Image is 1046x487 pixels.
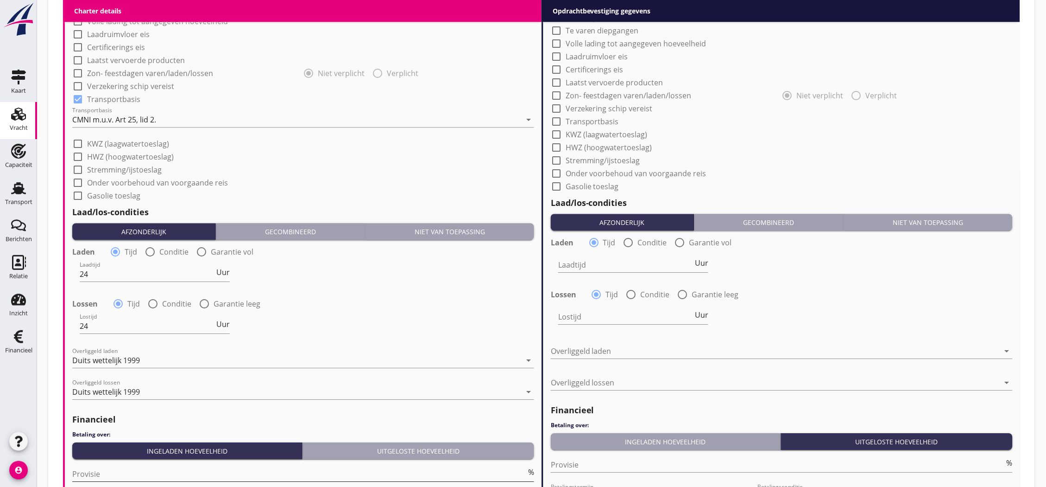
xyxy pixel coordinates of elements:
i: arrow_drop_down [523,114,534,125]
div: Gecombineerd [698,218,840,227]
label: Tijd [603,238,616,247]
label: Stremming/ijstoeslag [566,156,640,165]
label: Transportbasis [566,117,619,126]
label: Onder voorbehoud van voorgaande reis [566,169,706,178]
button: Uitgeloste hoeveelheid [302,442,534,459]
label: Onder voorbehoud van voorgaande reis [87,178,228,187]
i: arrow_drop_down [1002,346,1013,357]
div: Ingeladen hoeveelheid [76,446,298,456]
button: Ingeladen hoeveelheid [551,433,781,450]
div: Inzicht [9,310,28,316]
button: Afzonderlijk [551,214,694,231]
label: Laadruimvloer eis [566,52,628,61]
div: Niet van toepassing [848,218,1009,227]
h4: Betaling over: [551,421,1013,429]
label: Laatst vervoerde producten [566,78,663,87]
label: Zon- feestdagen varen/laden/lossen [566,91,692,100]
label: Certificerings eis [566,65,624,74]
label: Tijd [127,299,140,308]
div: Duits wettelijk 1999 [72,388,140,396]
h4: Betaling over: [72,430,534,439]
span: Uur [695,311,708,319]
span: Uur [695,259,708,267]
div: Kaart [11,88,26,94]
label: Garantie leeg [214,299,260,308]
label: Laadruimvloer eis [87,30,150,39]
label: Garantie leeg [692,290,739,299]
div: Afzonderlijk [555,218,690,227]
div: Capaciteit [5,162,32,168]
span: Uur [216,269,230,276]
label: Conditie [638,238,667,247]
div: Niet van toepassing [369,227,530,237]
button: Afzonderlijk [72,223,216,240]
label: Conditie [641,290,670,299]
div: CMNI m.u.v. Art 25, lid 2. [72,115,156,124]
div: Ingeladen hoeveelheid [555,437,777,447]
h2: Laad/los-condities [551,197,1013,209]
label: Transportbasis [87,95,140,104]
label: Laden op waterstand [566,13,640,22]
div: Vracht [10,125,28,131]
h2: Financieel [551,404,1013,417]
span: Uur [216,320,230,328]
input: Laadtijd [80,267,214,282]
button: Niet van toepassing [844,214,1013,231]
button: Uitgeloste hoeveelheid [781,433,1013,450]
label: Garantie vol [211,247,253,256]
div: Uitgeloste hoeveelheid [785,437,1009,447]
input: Provisie [551,457,1005,472]
input: Lostijd [80,319,214,333]
div: Financieel [5,347,32,353]
div: % [1005,459,1013,467]
button: Gecombineerd [694,214,844,231]
input: Provisie [72,467,526,481]
button: Gecombineerd [216,223,365,240]
strong: Laden [551,238,573,247]
button: Ingeladen hoeveelheid [72,442,302,459]
div: Relatie [9,273,28,279]
input: Laadtijd [558,257,693,272]
label: Garantie vol [689,238,732,247]
label: Gasolie toeslag [566,182,619,191]
label: Verzekering schip vereist [87,82,174,91]
h2: Laad/los-condities [72,206,534,218]
input: Lostijd [558,309,693,324]
label: Conditie [162,299,191,308]
div: Uitgeloste hoeveelheid [306,446,530,456]
label: Volle lading tot aangegeven hoeveelheid [87,17,228,26]
label: Certificerings eis [87,43,145,52]
strong: Lossen [551,290,576,299]
div: Duits wettelijk 1999 [72,356,140,365]
label: Te varen diepgangen [87,4,160,13]
label: HWZ (hoogwatertoeslag) [87,152,174,161]
i: arrow_drop_down [523,386,534,397]
label: Verzekering schip vereist [566,104,653,113]
label: KWZ (laagwatertoeslag) [566,130,648,139]
i: arrow_drop_down [1002,377,1013,388]
strong: Lossen [72,299,98,308]
div: Transport [5,199,32,205]
label: Zon- feestdagen varen/laden/lossen [87,69,213,78]
i: arrow_drop_down [523,355,534,366]
strong: Laden [72,247,95,256]
label: Tijd [606,290,618,299]
div: % [526,468,534,476]
label: Te varen diepgangen [566,26,639,35]
div: Berichten [6,236,32,242]
div: Gecombineerd [220,227,361,237]
label: Laatst vervoerde producten [87,56,185,65]
button: Niet van toepassing [365,223,534,240]
label: Stremming/ijstoeslag [87,165,162,174]
label: Gasolie toeslag [87,191,140,200]
label: Volle lading tot aangegeven hoeveelheid [566,39,706,48]
label: KWZ (laagwatertoeslag) [87,139,169,148]
h2: Financieel [72,413,534,426]
label: Conditie [159,247,189,256]
img: logo-small.a267ee39.svg [2,2,35,37]
label: Tijd [125,247,137,256]
div: Afzonderlijk [76,227,212,237]
i: account_circle [9,461,28,480]
label: HWZ (hoogwatertoeslag) [566,143,652,152]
